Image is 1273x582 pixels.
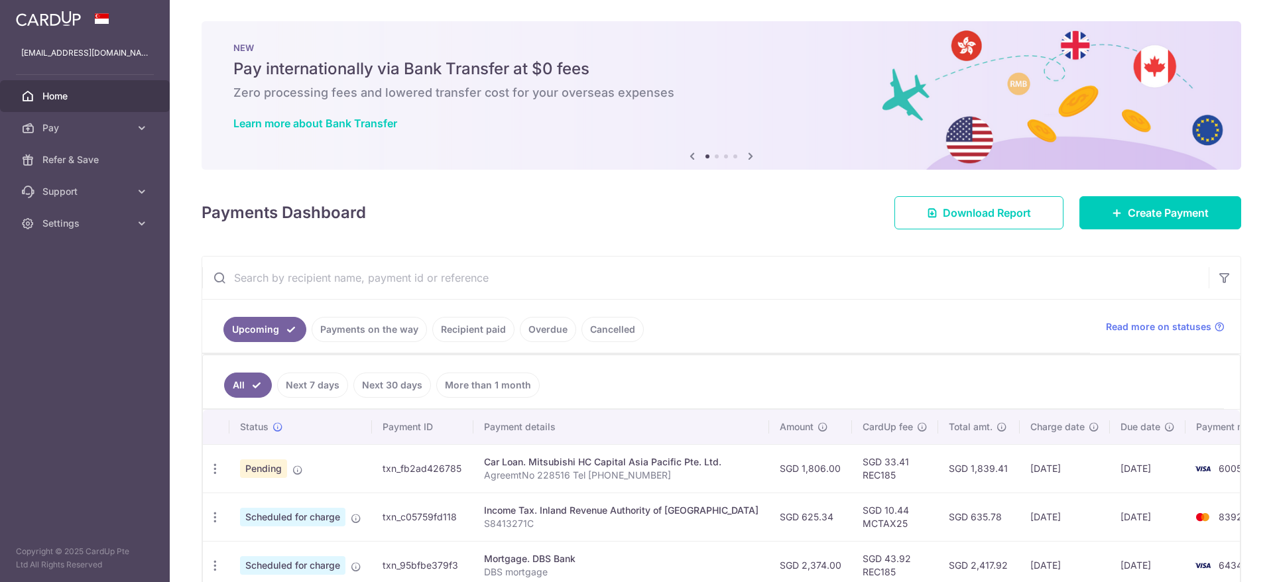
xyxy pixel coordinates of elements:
span: Settings [42,217,130,230]
span: CardUp fee [863,420,913,434]
a: Download Report [894,196,1063,229]
td: SGD 1,839.41 [938,444,1020,493]
a: Overdue [520,317,576,342]
span: Support [42,185,130,198]
a: Learn more about Bank Transfer [233,117,397,130]
a: All [224,373,272,398]
td: SGD 33.41 REC185 [852,444,938,493]
span: Read more on statuses [1106,320,1211,333]
div: Income Tax. Inland Revenue Authority of [GEOGRAPHIC_DATA] [484,504,758,517]
a: Recipient paid [432,317,515,342]
span: Scheduled for charge [240,508,345,526]
a: Next 30 days [353,373,431,398]
td: [DATE] [1020,493,1110,541]
span: Due date [1121,420,1160,434]
span: Refer & Save [42,153,130,166]
a: Create Payment [1079,196,1241,229]
td: [DATE] [1110,444,1185,493]
span: Charge date [1030,420,1085,434]
img: CardUp [16,11,81,27]
span: Scheduled for charge [240,556,345,575]
span: 6005 [1219,463,1242,474]
td: txn_fb2ad426785 [372,444,473,493]
p: [EMAIL_ADDRESS][DOMAIN_NAME] [21,46,149,60]
p: NEW [233,42,1209,53]
span: Home [42,89,130,103]
span: 6434 [1219,559,1243,571]
p: AgreemtNo 228516 Tel [PHONE_NUMBER] [484,469,758,482]
span: Create Payment [1128,205,1209,221]
a: Cancelled [581,317,644,342]
img: Bank transfer banner [202,21,1241,170]
img: Bank Card [1189,461,1216,477]
td: [DATE] [1020,444,1110,493]
p: DBS mortgage [484,565,758,579]
span: Total amt. [949,420,993,434]
a: More than 1 month [436,373,540,398]
span: 8392 [1219,511,1243,522]
a: Next 7 days [277,373,348,398]
a: Upcoming [223,317,306,342]
span: Download Report [943,205,1031,221]
a: Read more on statuses [1106,320,1225,333]
h4: Payments Dashboard [202,201,366,225]
img: Bank Card [1189,557,1216,573]
input: Search by recipient name, payment id or reference [202,257,1209,299]
a: Payments on the way [312,317,427,342]
span: Amount [780,420,814,434]
td: SGD 635.78 [938,493,1020,541]
td: SGD 1,806.00 [769,444,852,493]
p: S8413271C [484,517,758,530]
span: Status [240,420,269,434]
th: Payment details [473,410,769,444]
td: SGD 625.34 [769,493,852,541]
th: Payment ID [372,410,473,444]
span: Pay [42,121,130,135]
td: txn_c05759fd118 [372,493,473,541]
img: Bank Card [1189,509,1216,525]
h6: Zero processing fees and lowered transfer cost for your overseas expenses [233,85,1209,101]
div: Mortgage. DBS Bank [484,552,758,565]
td: SGD 10.44 MCTAX25 [852,493,938,541]
div: Car Loan. Mitsubishi HC Capital Asia Pacific Pte. Ltd. [484,455,758,469]
td: [DATE] [1110,493,1185,541]
span: Pending [240,459,287,478]
h5: Pay internationally via Bank Transfer at $0 fees [233,58,1209,80]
